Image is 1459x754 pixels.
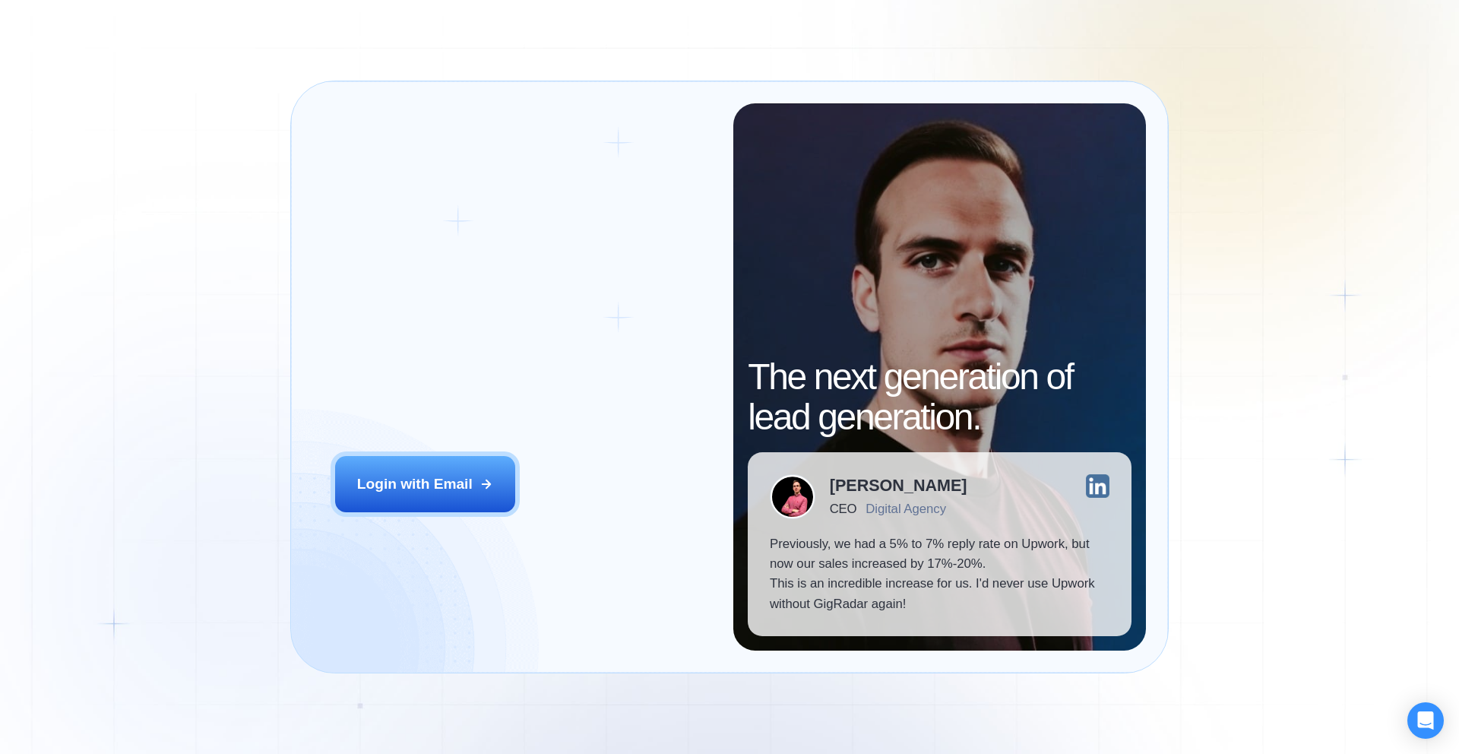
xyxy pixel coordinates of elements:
[1407,702,1444,739] div: Open Intercom Messenger
[748,357,1131,438] h2: The next generation of lead generation.
[830,477,967,494] div: [PERSON_NAME]
[830,502,856,516] div: CEO
[866,502,946,516] div: Digital Agency
[357,474,473,494] div: Login with Email
[770,534,1109,615] p: Previously, we had a 5% to 7% reply rate on Upwork, but now our sales increased by 17%-20%. This ...
[335,456,516,512] button: Login with Email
